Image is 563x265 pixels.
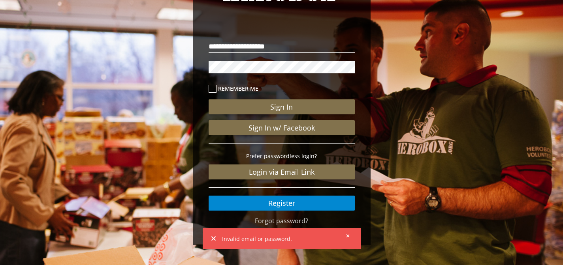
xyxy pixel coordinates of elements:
[209,120,355,135] a: Sign In w/ Facebook
[222,234,341,243] span: Invalid email or password.
[255,216,308,225] a: Forgot password?
[209,151,355,160] p: Prefer passwordless login?
[209,196,355,211] a: Register
[209,84,355,93] label: Remember me
[209,164,355,179] a: Login via Email Link
[209,99,355,114] button: Sign In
